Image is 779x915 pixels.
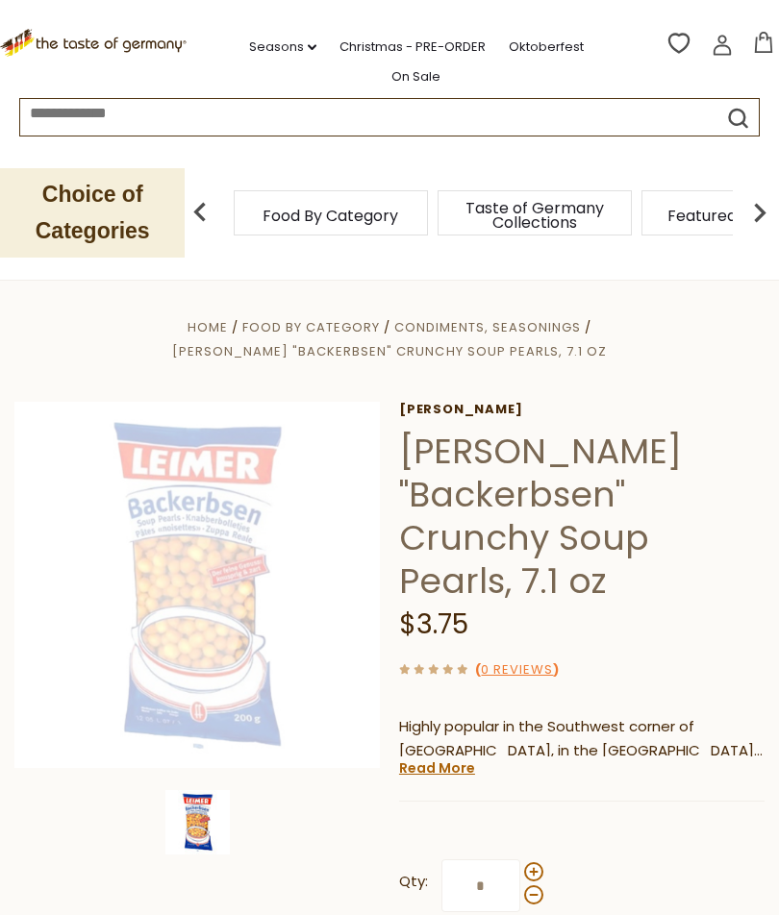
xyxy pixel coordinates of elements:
[509,37,584,58] a: Oktoberfest
[339,37,486,58] a: Christmas - PRE-ORDER
[399,715,765,763] p: Highly popular in the Southwest corner of [GEOGRAPHIC_DATA], in the [GEOGRAPHIC_DATA][PERSON_NAME...
[399,430,765,603] h1: [PERSON_NAME] "Backerbsen" Crunchy Soup Pearls, 7.1 oz
[14,402,381,768] img: Leimer Backerbsen Soup Cracker Pearls
[181,193,219,232] img: previous arrow
[249,37,316,58] a: Seasons
[394,318,581,336] a: Condiments, Seasonings
[441,859,520,912] input: Qty:
[399,402,765,417] a: [PERSON_NAME]
[172,342,606,360] a: [PERSON_NAME] "Backerbsen" Crunchy Soup Pearls, 7.1 oz
[475,660,559,679] span: ( )
[263,209,398,223] a: Food By Category
[481,660,553,680] a: 0 Reviews
[391,66,440,87] a: On Sale
[399,758,475,778] a: Read More
[741,193,779,232] img: next arrow
[165,790,230,854] img: Leimer Backerbsen Soup Cracker Pearls
[188,318,228,336] a: Home
[242,318,380,336] a: Food By Category
[399,606,468,643] span: $3.75
[399,870,428,894] strong: Qty:
[458,201,612,230] a: Taste of Germany Collections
